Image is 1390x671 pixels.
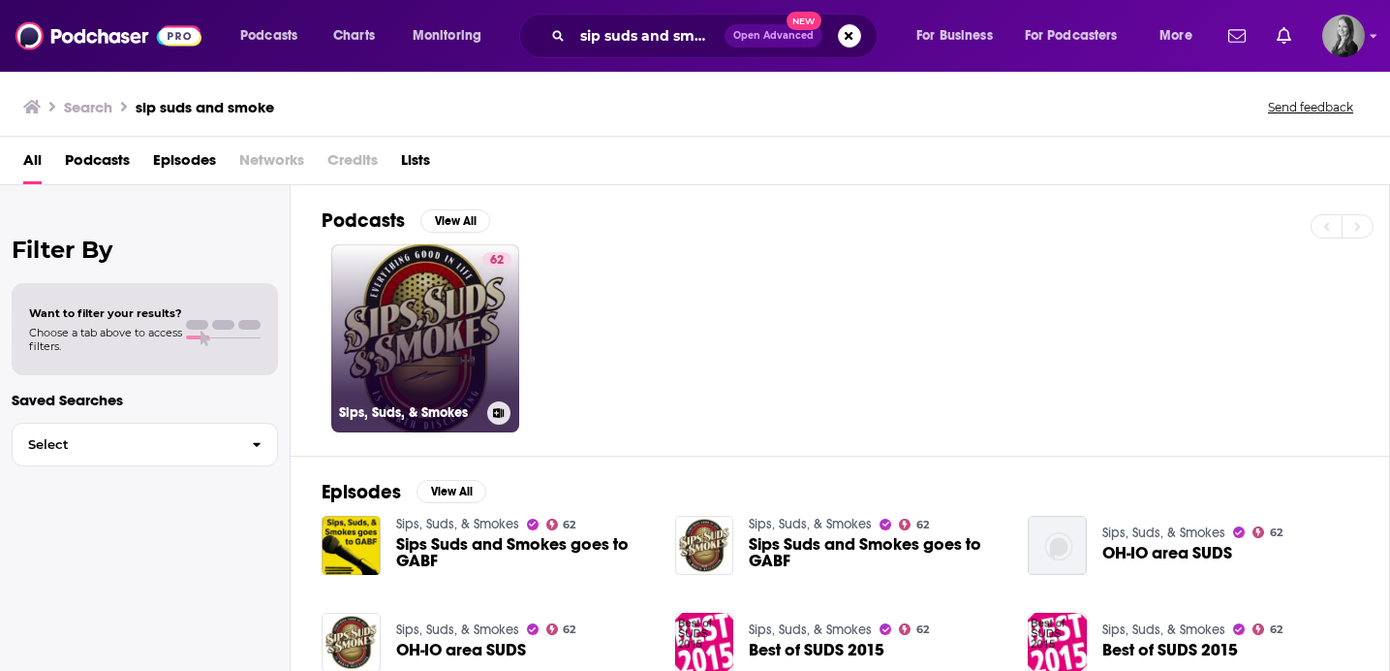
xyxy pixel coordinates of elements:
[482,252,511,268] a: 62
[1270,528,1282,537] span: 62
[396,642,526,658] a: OH-IO area SUDS
[401,144,430,184] a: Lists
[227,20,323,51] button: open menu
[490,251,504,271] span: 62
[725,24,822,48] button: Open AdvancedNew
[12,236,278,264] h2: Filter By
[413,22,481,49] span: Monitoring
[903,20,1017,51] button: open menu
[1102,642,1238,658] a: Best of SUDS 2015
[675,516,734,575] img: Sips Suds and Smokes goes to GABF
[749,516,872,532] a: Sips, Suds, & Smokes
[1252,623,1282,635] a: 62
[546,519,576,530] a: 62
[339,404,479,421] h3: Sips, Suds, & Smokes
[399,20,507,51] button: open menu
[749,622,872,638] a: Sips, Suds, & Smokes
[420,209,490,233] button: View All
[396,516,519,532] a: Sips, Suds, & Smokes
[136,98,274,116] h3: sip suds and smoke
[1146,20,1217,51] button: open menu
[1012,20,1146,51] button: open menu
[1270,625,1282,634] span: 62
[64,98,112,116] h3: Search
[1102,545,1232,561] a: OH-IO area SUDS
[563,625,575,634] span: 62
[1220,19,1253,52] a: Show notifications dropdown
[1322,15,1365,57] span: Logged in as katieTBG
[1102,525,1225,541] a: Sips, Suds, & Smokes
[153,144,216,184] a: Episodes
[572,20,725,51] input: Search podcasts, credits, & more...
[538,14,896,58] div: Search podcasts, credits, & more...
[1269,19,1299,52] a: Show notifications dropdown
[322,208,405,233] h2: Podcasts
[733,31,814,41] span: Open Advanced
[239,144,304,184] span: Networks
[12,391,278,409] p: Saved Searches
[417,480,486,503] button: View All
[29,326,182,353] span: Choose a tab above to access filters.
[322,480,401,504] h2: Episodes
[546,623,576,635] a: 62
[1322,15,1365,57] button: Show profile menu
[322,516,381,575] img: Sips Suds and Smokes goes to GABF
[322,480,486,504] a: EpisodesView All
[787,12,821,30] span: New
[23,144,42,184] a: All
[916,625,929,634] span: 62
[13,438,236,451] span: Select
[1262,99,1359,115] button: Send feedback
[749,642,884,658] a: Best of SUDS 2015
[1102,622,1225,638] a: Sips, Suds, & Smokes
[321,20,386,51] a: Charts
[331,244,519,432] a: 62Sips, Suds, & Smokes
[65,144,130,184] a: Podcasts
[333,22,375,49] span: Charts
[563,521,575,529] span: 62
[29,306,182,320] span: Want to filter your results?
[899,623,929,635] a: 62
[916,22,993,49] span: For Business
[916,521,929,529] span: 62
[1252,527,1282,538] a: 62
[240,22,297,49] span: Podcasts
[749,536,1004,569] a: Sips Suds and Smokes goes to GABF
[322,208,490,233] a: PodcastsView All
[1028,516,1087,575] img: OH-IO area SUDS
[1159,22,1192,49] span: More
[12,423,278,466] button: Select
[396,536,652,569] a: Sips Suds and Smokes goes to GABF
[1322,15,1365,57] img: User Profile
[899,519,929,530] a: 62
[327,144,378,184] span: Credits
[15,17,201,54] img: Podchaser - Follow, Share and Rate Podcasts
[396,622,519,638] a: Sips, Suds, & Smokes
[1025,22,1118,49] span: For Podcasters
